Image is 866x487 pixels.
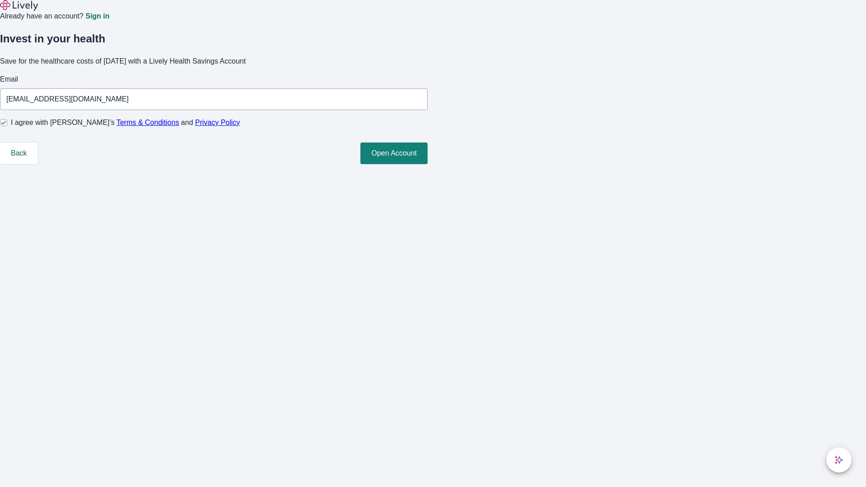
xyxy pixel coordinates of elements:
a: Sign in [85,13,109,20]
a: Terms & Conditions [116,119,179,126]
button: chat [826,447,852,473]
svg: Lively AI Assistant [834,455,843,464]
span: I agree with [PERSON_NAME]’s and [11,117,240,128]
a: Privacy Policy [195,119,240,126]
button: Open Account [360,142,428,164]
